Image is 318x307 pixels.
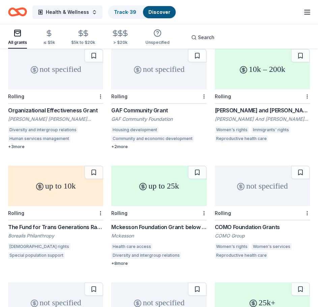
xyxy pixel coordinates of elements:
[111,49,206,89] div: not specified
[114,9,136,15] a: Track· 39
[215,232,310,239] div: COMO Group
[108,5,176,19] button: Track· 39Discover
[252,127,290,133] div: Immigrants' rights
[215,135,268,142] div: Reproductive health care
[46,8,89,16] span: Health & Wellness
[111,166,206,266] a: up to 25kRollingMckesson Foundation Grant: below $25,000MckessonHealth care accessDiversity and i...
[43,27,55,49] button: ≤ $5k
[8,252,65,259] div: Special population support
[111,127,158,133] div: Housing development
[111,144,206,149] div: + 2 more
[215,49,310,89] div: 10k – 200k
[8,232,103,239] div: Borealis Philanthropy
[111,27,129,49] button: > $20k
[111,261,206,266] div: + 8 more
[111,243,152,250] div: Health care access
[71,40,95,45] div: $5k to $20k
[111,40,129,45] div: > $20k
[145,26,170,49] button: Unspecified
[8,49,103,149] a: not specifiedRollingOrganizational Effectiveness Grant[PERSON_NAME] [PERSON_NAME] FoundationDiver...
[111,116,206,122] div: GAF Community Foundation
[215,223,310,231] div: COMO Foundation Grants
[186,31,220,44] button: Search
[8,223,103,231] div: The Fund for Trans Generations Rapid Response Fund
[71,27,95,49] button: $5k to $20k
[215,93,231,99] div: Rolling
[8,4,27,20] a: Home
[111,252,181,259] div: Diversity and intergroup relations
[215,127,249,133] div: Women's rights
[8,49,103,89] div: not specified
[8,210,24,216] div: Rolling
[215,166,310,261] a: not specifiedRollingCOMO Foundation GrantsCOMO GroupWomen's rightsWomen's servicesReproductive he...
[215,252,268,259] div: Reproductive health care
[8,144,103,149] div: + 3 more
[215,106,310,114] div: [PERSON_NAME] and [PERSON_NAME] Foundation: International Human Rights Grant Program
[8,166,103,206] div: up to 10k
[215,210,231,216] div: Rolling
[8,26,27,49] button: All grants
[8,40,27,45] div: All grants
[8,106,103,114] div: Organizational Effectiveness Grant
[111,106,206,114] div: GAF Community Grant
[43,40,55,45] div: ≤ $5k
[111,232,206,239] div: Mckesson
[8,116,103,122] div: [PERSON_NAME] [PERSON_NAME] Foundation
[215,243,249,250] div: Women's rights
[8,166,103,261] a: up to 10kRollingThe Fund for Trans Generations Rapid Response FundBorealis Philanthropy[DEMOGRAPH...
[8,135,70,142] div: Human services management
[215,166,310,206] div: not specified
[111,135,194,142] div: Community and economic development
[8,127,78,133] div: Diversity and intergroup relations
[145,40,170,45] div: Unspecified
[148,9,170,15] a: Discover
[111,223,206,231] div: Mckesson Foundation Grant: below $25,000
[32,5,103,19] button: Health & Wellness
[215,116,310,122] div: [PERSON_NAME] And [PERSON_NAME] Foundation Inc
[111,166,206,206] div: up to 25k
[111,93,127,99] div: Rolling
[111,49,206,149] a: not specifiedRollingGAF Community GrantGAF Community FoundationHousing developmentCommunity and e...
[111,210,127,216] div: Rolling
[8,93,24,99] div: Rolling
[252,243,292,250] div: Women's services
[8,243,70,250] div: [DEMOGRAPHIC_DATA] rights
[215,49,310,144] a: 10k – 200kRolling[PERSON_NAME] and [PERSON_NAME] Foundation: International Human Rights Grant Pro...
[198,33,214,41] span: Search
